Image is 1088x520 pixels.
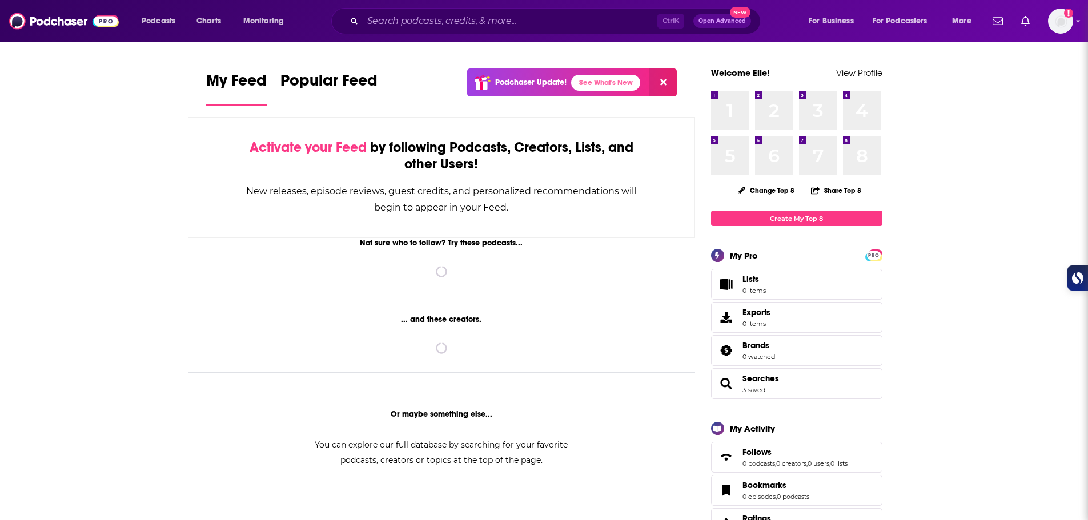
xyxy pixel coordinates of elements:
[742,274,766,284] span: Lists
[711,302,882,333] a: Exports
[206,71,267,97] span: My Feed
[1048,9,1073,34] img: User Profile
[715,309,738,325] span: Exports
[830,459,848,467] a: 0 lists
[776,493,777,501] span: ,
[730,250,758,261] div: My Pro
[693,14,751,28] button: Open AdvancedNew
[1048,9,1073,34] span: Logged in as elleb2btech
[742,447,848,457] a: Follows
[571,75,640,91] a: See What's New
[711,442,882,473] span: Follows
[698,18,746,24] span: Open Advanced
[867,251,881,260] span: PRO
[189,12,228,30] a: Charts
[246,139,638,172] div: by following Podcasts, Creators, Lists, and other Users!
[9,10,119,32] img: Podchaser - Follow, Share and Rate Podcasts
[829,459,830,467] span: ,
[711,67,770,78] a: Welcome Elle!
[280,71,378,106] a: Popular Feed
[742,447,772,457] span: Follows
[715,449,738,465] a: Follows
[873,13,928,29] span: For Podcasters
[742,353,775,361] a: 0 watched
[810,179,862,201] button: Share Top 8
[801,12,868,30] button: open menu
[742,320,770,328] span: 0 items
[742,480,786,490] span: Bookmarks
[952,13,971,29] span: More
[836,67,882,78] a: View Profile
[715,276,738,292] span: Lists
[246,183,638,216] div: New releases, episode reviews, guest credits, and personalized recommendations will begin to appe...
[1064,9,1073,18] svg: Add a profile image
[742,274,759,284] span: Lists
[206,71,267,106] a: My Feed
[711,335,882,366] span: Brands
[865,12,944,30] button: open menu
[715,342,738,358] a: Brands
[188,315,696,324] div: ... and these creators.
[188,409,696,419] div: Or maybe something else...
[742,307,770,317] span: Exports
[742,340,775,350] a: Brands
[280,71,378,97] span: Popular Feed
[742,480,809,490] a: Bookmarks
[363,12,657,30] input: Search podcasts, credits, & more...
[806,459,808,467] span: ,
[711,211,882,226] a: Create My Top 8
[867,251,881,259] a: PRO
[742,340,769,350] span: Brands
[742,287,766,295] span: 0 items
[1048,9,1073,34] button: Show profile menu
[776,459,806,467] a: 0 creators
[715,482,738,498] a: Bookmarks
[742,386,765,394] a: 3 saved
[777,493,809,501] a: 0 podcasts
[730,7,750,18] span: New
[134,12,190,30] button: open menu
[711,368,882,399] span: Searches
[742,493,776,501] a: 0 episodes
[342,8,772,34] div: Search podcasts, credits, & more...
[188,238,696,248] div: Not sure who to follow? Try these podcasts...
[243,13,284,29] span: Monitoring
[808,459,829,467] a: 0 users
[742,459,775,467] a: 0 podcasts
[715,376,738,392] a: Searches
[809,13,854,29] span: For Business
[775,459,776,467] span: ,
[250,139,367,156] span: Activate your Feed
[988,11,1007,31] a: Show notifications dropdown
[495,78,567,87] p: Podchaser Update!
[742,373,779,384] a: Searches
[657,14,684,29] span: Ctrl K
[711,475,882,506] span: Bookmarks
[142,13,175,29] span: Podcasts
[711,269,882,300] a: Lists
[235,12,299,30] button: open menu
[731,183,802,197] button: Change Top 8
[1017,11,1034,31] a: Show notifications dropdown
[301,437,582,468] div: You can explore our full database by searching for your favorite podcasts, creators or topics at ...
[730,423,775,434] div: My Activity
[944,12,986,30] button: open menu
[196,13,221,29] span: Charts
